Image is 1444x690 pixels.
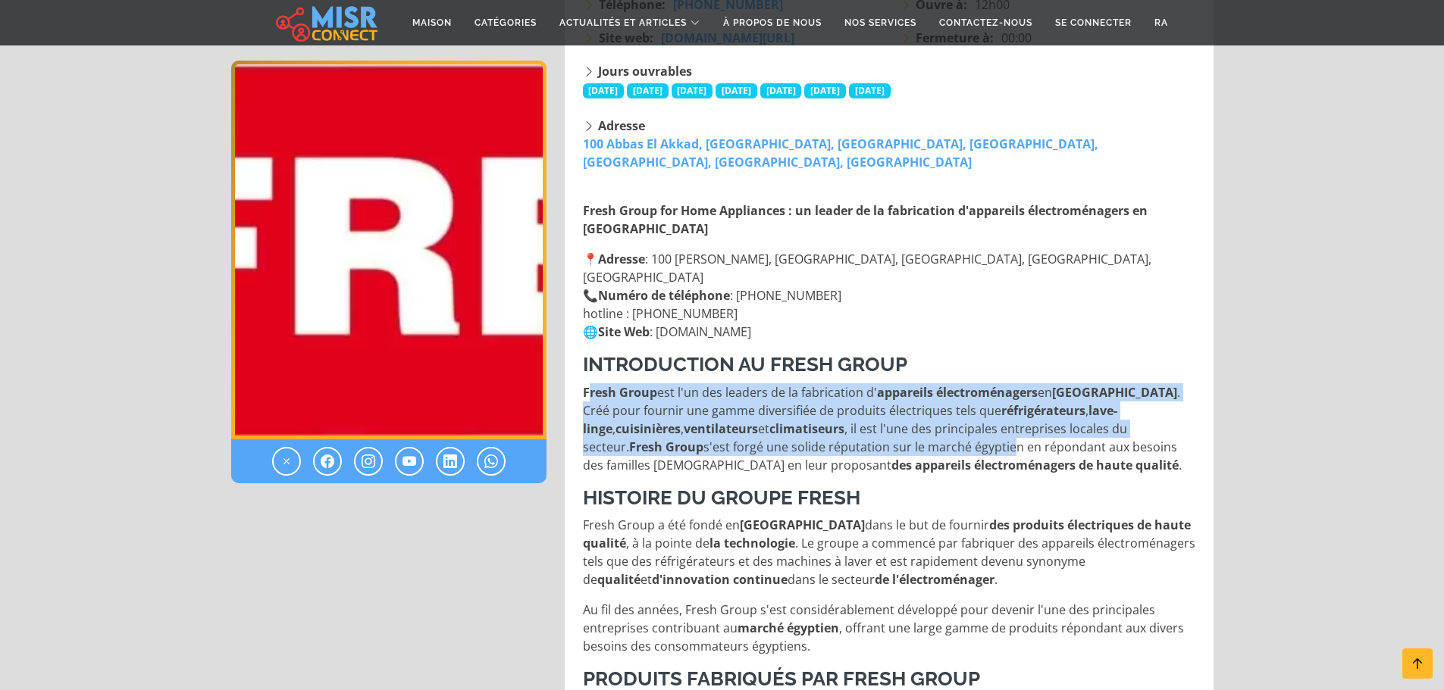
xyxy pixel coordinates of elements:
[583,402,1117,437] font: lave-linge
[928,8,1044,37] a: Contactez-nous
[995,571,998,588] font: .
[598,117,645,134] font: Adresse
[583,251,1151,286] font: : 100 [PERSON_NAME], [GEOGRAPHIC_DATA], [GEOGRAPHIC_DATA], [GEOGRAPHIC_DATA], [GEOGRAPHIC_DATA]
[810,84,840,97] font: [DATE]
[877,384,1038,401] font: appareils électroménagers
[583,136,1098,170] a: 100 Abbas El Akkad, [GEOGRAPHIC_DATA], [GEOGRAPHIC_DATA], [GEOGRAPHIC_DATA], [GEOGRAPHIC_DATA], [...
[559,17,687,28] font: Actualités et articles
[738,620,839,636] font: marché égyptien
[1154,17,1168,28] font: RA
[583,353,907,376] font: Introduction au Fresh Group
[712,8,833,37] a: À propos de nous
[583,251,598,267] font: 📍
[641,571,652,588] font: et
[891,457,1179,473] font: des appareils électroménagers de haute qualité
[875,571,995,588] font: de l'électroménager
[583,601,1155,636] font: Au fil des années, Fresh Group s'est considérablement développé pour devenir l'une des principale...
[939,17,1032,28] font: Contactez-nous
[788,571,875,588] font: dans le secteur
[583,667,980,690] font: Produits fabriqués par Fresh Group
[833,8,928,37] a: Nos services
[769,420,844,437] font: climatiseurs
[598,287,730,304] font: Numéro de téléphone
[583,439,1177,473] font: s'est forgé une solide réputation sur le marché égyptien en répondant aux besoins des familles [D...
[629,439,703,455] font: Fresh Group
[583,384,1180,419] font: . Créé pour fournir une gamme diversifiée de produits électriques tels que
[583,517,1191,551] font: des produits électriques de haute qualité
[231,61,547,439] img: Groupe Frais
[730,287,841,304] font: : [PHONE_NUMBER]
[652,571,788,588] font: d'innovation continue
[1001,402,1085,419] font: réfrigérateurs
[583,486,860,509] font: Histoire du groupe Fresh
[475,17,537,28] font: Catégories
[681,420,684,437] font: ,
[583,287,598,304] font: 📞
[598,63,692,80] font: Jours ouvrables
[1055,17,1132,28] font: Se connecter
[231,61,547,439] div: 1 / 1
[1085,402,1088,419] font: ,
[626,535,709,551] font: , à la pointe de
[612,420,616,437] font: ,
[766,84,796,97] font: [DATE]
[583,202,1148,237] font: Fresh Group for Home Appliances : un leader de la fabrication d'appareils électroménagers en [GEO...
[463,8,548,37] a: Catégories
[583,535,1195,588] font: . Le groupe a commencé par fabriquer des appareils électroménagers tels que des réfrigérateurs et...
[650,323,751,340] font: : [DOMAIN_NAME]
[583,517,740,533] font: Fresh Group a été fondé en
[1038,384,1052,401] font: en
[412,17,452,28] font: Maison
[722,84,751,97] font: [DATE]
[855,84,885,97] font: [DATE]
[401,8,463,37] a: Maison
[684,420,758,437] font: ventilateurs
[548,8,712,37] a: Actualités et articles
[677,84,706,97] font: [DATE]
[597,571,641,588] font: qualité
[598,251,645,267] font: Adresse
[583,323,598,340] font: 🌐
[865,517,989,533] font: dans le but de fournir
[1179,457,1182,473] font: .
[723,17,822,28] font: À propos de nous
[583,305,738,322] font: hotline : [PHONE_NUMBER]
[1044,8,1143,37] a: Se connecter
[583,384,657,401] font: Fresh Group
[633,84,662,97] font: [DATE]
[1052,384,1177,401] font: [GEOGRAPHIC_DATA]
[1143,8,1179,37] a: RA
[588,84,618,97] font: [DATE]
[616,420,681,437] font: cuisinières
[709,535,795,551] font: la technologie
[657,384,877,401] font: est l'un des leaders de la fabrication d'
[758,420,769,437] font: et
[740,517,865,533] font: [GEOGRAPHIC_DATA]
[583,420,1127,455] font: , il est l'une des principales entreprises locales du secteur.
[844,17,916,28] font: Nos services
[583,620,1184,654] font: , offrant une large gamme de produits répondant aux divers besoins des consommateurs égyptiens.
[598,323,650,340] font: Site Web
[276,4,377,42] img: main.misr_connect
